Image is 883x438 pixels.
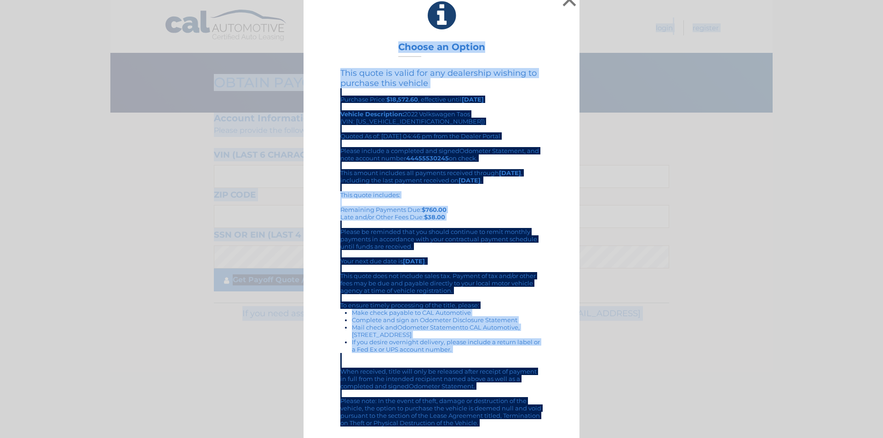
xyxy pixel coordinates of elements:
b: $18,572.60 [386,96,418,103]
a: Odometer Statement [409,382,474,390]
b: $760.00 [422,206,447,213]
li: If you desire overnight delivery, please include a return label or a Fed Ex or UPS account number. [352,338,543,353]
li: Make check payable to CAL Automotive [352,309,543,316]
b: [DATE] [462,96,484,103]
a: Odometer Statement [459,147,524,154]
div: This quote includes: Remaining Payments Due: Late and/or Other Fees Due: [340,191,543,221]
div: Please include a completed and signed , and note account number on check. This amount includes al... [340,147,543,427]
b: 44455530245 [406,154,449,162]
li: Complete and sign an Odometer Disclosure Statement [352,316,543,324]
div: Purchase Price: , effective until 2022 Volkswagen Taos (VIN: [US_VEHICLE_IDENTIFICATION_NUMBER]) ... [340,68,543,147]
h4: This quote is valid for any dealership wishing to purchase this vehicle [340,68,543,88]
strong: Vehicle Description: [340,110,404,118]
b: $38.00 [424,213,445,221]
li: Mail check and to CAL Automotive, [STREET_ADDRESS] [352,324,543,338]
b: [DATE] [403,257,425,265]
b: [DATE] [459,176,481,184]
h3: Choose an Option [398,41,485,57]
a: Odometer Statement [397,324,462,331]
b: [DATE] [499,169,521,176]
